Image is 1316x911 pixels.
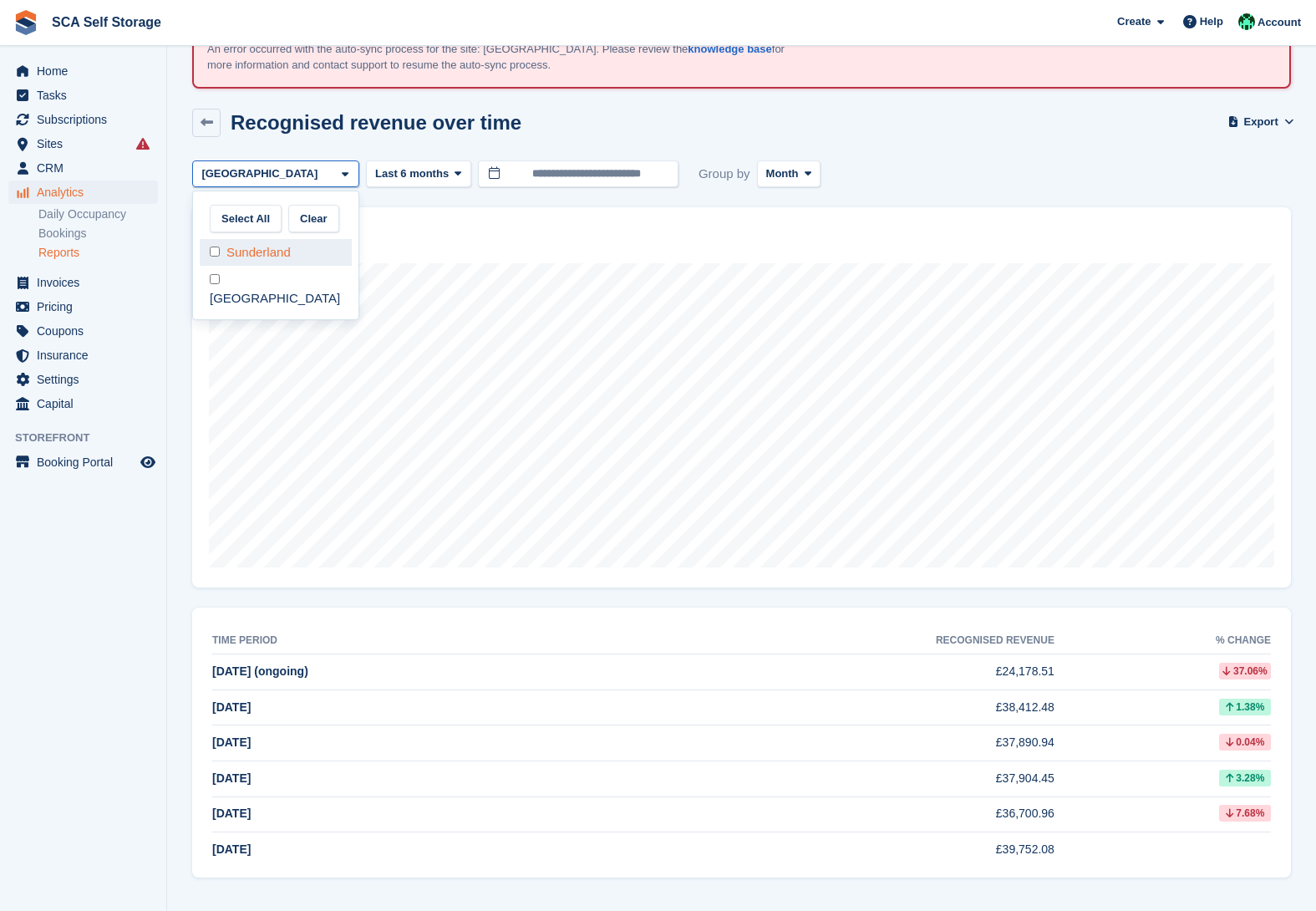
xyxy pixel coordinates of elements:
[688,43,771,55] a: knowledge base
[37,368,137,391] span: Settings
[199,165,324,182] div: [GEOGRAPHIC_DATA]
[136,137,150,150] i: Smart entry sync failures have occurred
[1219,734,1271,751] div: 0.04%
[757,160,821,188] button: Month
[288,205,339,232] button: Clear
[37,295,137,318] span: Pricing
[8,59,158,83] a: menu
[589,690,1054,725] td: £38,412.48
[200,239,352,267] div: Sunderland
[766,165,799,182] span: Month
[138,452,158,472] a: Preview store
[589,832,1054,868] td: £39,752.08
[1219,663,1271,679] div: 37.06%
[212,771,251,785] span: [DATE]
[1219,805,1271,822] div: 7.68%
[589,654,1054,690] td: £24,178.51
[210,205,282,232] button: Select All
[8,392,158,415] a: menu
[37,319,137,343] span: Coupons
[589,761,1054,796] td: £37,904.45
[37,181,137,204] span: Analytics
[37,392,137,415] span: Capital
[1258,14,1301,31] span: Account
[1200,13,1223,30] span: Help
[8,181,158,204] a: menu
[13,10,38,35] img: stora-icon-8386f47178a22dfd0bd8f6a31ec36ba5ce8667c1dd55bd0f319d3a0aa187defe.svg
[699,160,750,188] span: Group by
[1117,13,1151,30] span: Create
[375,165,449,182] span: Last 6 months
[38,206,158,222] a: Daily Occupancy
[589,725,1054,761] td: £37,890.94
[8,132,158,155] a: menu
[37,344,137,367] span: Insurance
[212,664,308,678] span: [DATE] (ongoing)
[589,796,1054,832] td: £36,700.96
[589,628,1054,654] th: Recognised revenue
[8,319,158,343] a: menu
[1219,699,1271,715] div: 1.38%
[8,271,158,294] a: menu
[212,628,589,654] th: Time period
[1219,770,1271,786] div: 3.28%
[1231,109,1291,136] button: Export
[8,450,158,474] a: menu
[37,450,137,474] span: Booking Portal
[212,735,251,749] span: [DATE]
[1238,13,1255,30] img: Ross Chapman
[212,700,251,714] span: [DATE]
[15,430,166,446] span: Storefront
[207,41,792,74] p: An error occurred with the auto-sync process for the site: [GEOGRAPHIC_DATA]. Please review the f...
[38,226,158,242] a: Bookings
[212,807,251,820] span: [DATE]
[231,111,521,134] h2: Recognised revenue over time
[1244,114,1278,130] span: Export
[8,295,158,318] a: menu
[8,84,158,107] a: menu
[200,266,352,312] div: [GEOGRAPHIC_DATA]
[37,156,137,180] span: CRM
[45,8,168,36] a: SCA Self Storage
[37,59,137,83] span: Home
[38,245,158,261] a: Reports
[37,108,137,131] span: Subscriptions
[37,84,137,107] span: Tasks
[8,156,158,180] a: menu
[1054,628,1271,654] th: % change
[8,368,158,391] a: menu
[37,271,137,294] span: Invoices
[212,842,251,856] span: [DATE]
[8,344,158,367] a: menu
[8,108,158,131] a: menu
[366,160,471,188] button: Last 6 months
[37,132,137,155] span: Sites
